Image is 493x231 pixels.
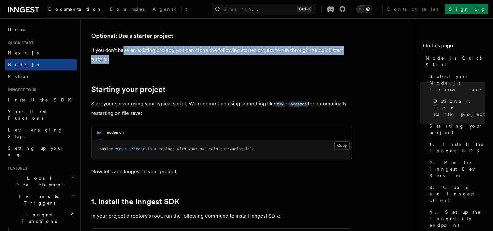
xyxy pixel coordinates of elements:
button: tsx [97,126,102,139]
span: Documentation [48,7,102,12]
a: Optional: Use a starter project [431,95,485,120]
p: In your project directory's root, run the following command to install Inngest SDK: [91,211,352,221]
a: Home [5,23,77,35]
span: AgentKit [152,7,187,12]
span: Examples [110,7,145,12]
a: Documentation [44,2,106,18]
a: Sign Up [445,4,488,14]
button: Copy [334,141,350,150]
a: Optional: Use a starter project [91,31,173,40]
span: watch [115,146,127,151]
span: Optional: Use a starter project [433,98,485,117]
p: If you don't have an existing project, you can clone the following starter project to run through... [91,46,352,64]
span: npx [99,146,106,151]
a: AgentKit [149,2,191,18]
span: Quick start [5,40,34,46]
code: nodemon [289,101,308,107]
button: nodemon [107,126,124,139]
button: Search...Ctrl+K [212,4,316,14]
a: Setting up your app [5,142,77,161]
button: Events & Triggers [5,191,77,209]
span: Local Development [5,175,71,188]
p: Now let's add Inngest to your project. [91,167,352,176]
span: Install the SDK [8,97,75,102]
a: Select your Node.js framework [427,70,485,95]
a: Contact sales [383,4,442,14]
span: 3. Create an Inngest client [429,184,485,204]
a: 4. Set up the Inngest http endpoint [427,206,485,231]
span: Features [5,166,27,171]
button: Toggle dark mode [356,5,372,13]
a: 1. Install the Inngest SDK [427,138,485,157]
span: 4. Set up the Inngest http endpoint [429,209,485,228]
span: ./index.ts [129,146,152,151]
a: 3. Create an Inngest client [427,181,485,206]
h4: On this page [423,42,485,52]
p: Start your server using your typical script. We recommend using something like or for automatical... [91,99,352,118]
span: tsx [106,146,113,151]
a: 1. Install the Inngest SDK [91,197,180,206]
span: Your first Functions [8,109,47,121]
a: Node.js Quick Start [423,52,485,70]
span: Python [8,74,32,79]
span: Inngest tour [5,87,36,93]
a: 2. Run the Inngest Dev Server [427,157,485,181]
span: Starting your project [429,123,485,136]
a: Node.js [5,59,77,70]
span: Select your Node.js framework [429,73,485,93]
span: Setting up your app [8,146,64,157]
span: Next.js [8,50,39,55]
a: Starting your project [91,85,166,94]
a: Starting your project [427,120,485,138]
span: Events & Triggers [5,193,71,206]
span: 2. Run the Inngest Dev Server [429,159,485,179]
a: Leveraging Steps [5,124,77,142]
button: Inngest Functions [5,209,77,227]
a: nodemon [289,100,308,107]
span: Inngest Functions [5,211,70,224]
a: Python [5,70,77,82]
span: 1. Install the Inngest SDK [429,141,485,154]
span: Node.js [8,62,39,67]
a: Examples [106,2,149,18]
code: tsx [275,101,284,107]
span: # replace with your own main entrypoint file [154,146,254,151]
kbd: Ctrl+K [297,6,312,12]
button: Local Development [5,172,77,191]
span: Node.js Quick Start [426,55,485,68]
span: Leveraging Steps [8,127,63,139]
a: tsx [275,100,284,107]
a: Next.js [5,47,77,59]
span: Home [8,26,26,33]
a: Install the SDK [5,94,77,106]
a: Your first Functions [5,106,77,124]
